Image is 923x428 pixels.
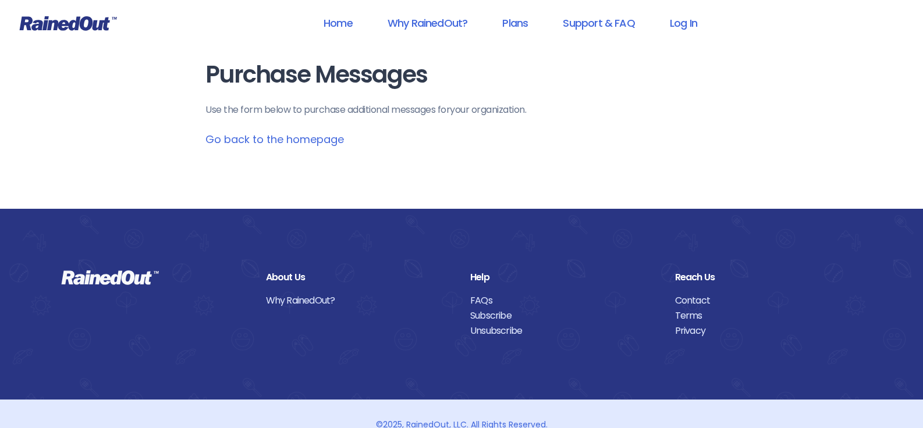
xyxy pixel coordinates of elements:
[205,103,718,117] p: Use the form below to purchase additional messages for your organization .
[487,10,543,36] a: Plans
[372,10,483,36] a: Why RainedOut?
[205,132,344,147] a: Go back to the homepage
[308,10,368,36] a: Home
[548,10,649,36] a: Support & FAQ
[675,293,862,308] a: Contact
[470,270,658,285] div: Help
[675,308,862,323] a: Terms
[675,323,862,338] a: Privacy
[266,270,453,285] div: About Us
[470,293,658,308] a: FAQs
[655,10,712,36] a: Log In
[470,323,658,338] a: Unsubscribe
[266,293,453,308] a: Why RainedOut?
[675,270,862,285] div: Reach Us
[470,308,658,323] a: Subscribe
[205,62,718,88] h1: Purchase Messages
